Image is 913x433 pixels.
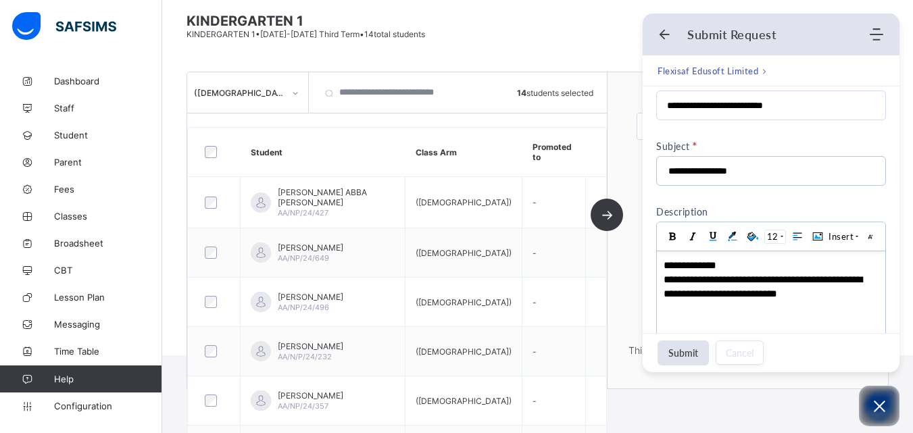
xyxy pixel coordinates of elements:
[658,340,709,365] button: Submit
[278,243,343,253] span: [PERSON_NAME]
[859,386,899,426] button: Open asap
[278,352,332,361] span: AA/N/P/24/232
[54,184,162,195] span: Fees
[658,28,671,41] button: Back
[278,303,329,312] span: AA/NP/24/496
[621,86,874,106] span: Select the class level you wish to promote the select student to
[54,130,162,141] span: Student
[416,347,512,357] span: ([DEMOGRAPHIC_DATA])
[656,206,708,218] span: Description
[764,230,786,244] span: Font size
[187,29,425,39] span: KINDERGARTEN 1 • [DATE]-[DATE] Third Term • 14 total students
[405,128,522,177] th: Class Arm
[658,64,758,78] span: Flexisaf Edusoft Limited
[416,297,512,307] span: ([DEMOGRAPHIC_DATA])
[278,341,343,351] span: [PERSON_NAME]
[416,197,512,207] span: ([DEMOGRAPHIC_DATA])
[533,396,537,406] span: -
[416,248,512,258] span: ([DEMOGRAPHIC_DATA])
[54,157,162,168] span: Parent
[54,103,162,113] span: Staff
[194,88,284,98] div: ([DEMOGRAPHIC_DATA])
[54,401,162,411] span: Configuration
[533,248,537,258] span: -
[533,197,537,207] span: -
[187,13,889,29] span: KINDERGARTEN 1
[54,238,162,249] span: Broadsheet
[533,347,537,357] span: -
[664,228,681,245] span: Bold (Ctrl+B)
[54,265,162,276] span: CBT
[613,342,883,359] p: This level has no arms initialized for the selected term.
[658,63,767,78] nav: breadcrumb
[241,128,405,177] th: Student
[789,228,806,245] span: Align
[687,27,776,42] h1: Submit Request
[643,55,899,86] div: breadcrumb current pageFlexisaf Edusoft Limited
[517,88,593,98] span: students selected
[416,396,512,406] span: ([DEMOGRAPHIC_DATA])
[278,253,329,263] span: AA/NP/24/649
[716,340,764,365] button: Cancel
[864,232,877,241] span: Text Mode
[54,374,162,384] span: Help
[278,187,395,207] span: [PERSON_NAME] ABBA [PERSON_NAME]
[54,292,162,303] span: Lesson Plan
[684,228,701,245] span: Italic (Ctrl+I)
[533,297,537,307] span: -
[829,230,858,243] span: Insert options
[278,208,328,218] span: AA/NP/24/427
[868,28,885,41] div: Modules Menu
[522,128,586,177] th: Promoted to
[278,401,328,411] span: AA/NP/24/357
[809,228,826,245] span: Insert image
[54,346,162,357] span: Time Table
[517,88,526,98] b: 14
[744,228,762,245] span: Background color
[656,141,690,152] span: Subject
[54,76,162,86] span: Dashboard
[278,292,343,302] span: [PERSON_NAME]
[613,314,883,328] p: No Arms
[54,211,162,222] span: Classes
[613,201,883,386] div: No Arms
[278,390,343,401] span: [PERSON_NAME]
[54,319,162,330] span: Messaging
[12,12,116,41] img: safsims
